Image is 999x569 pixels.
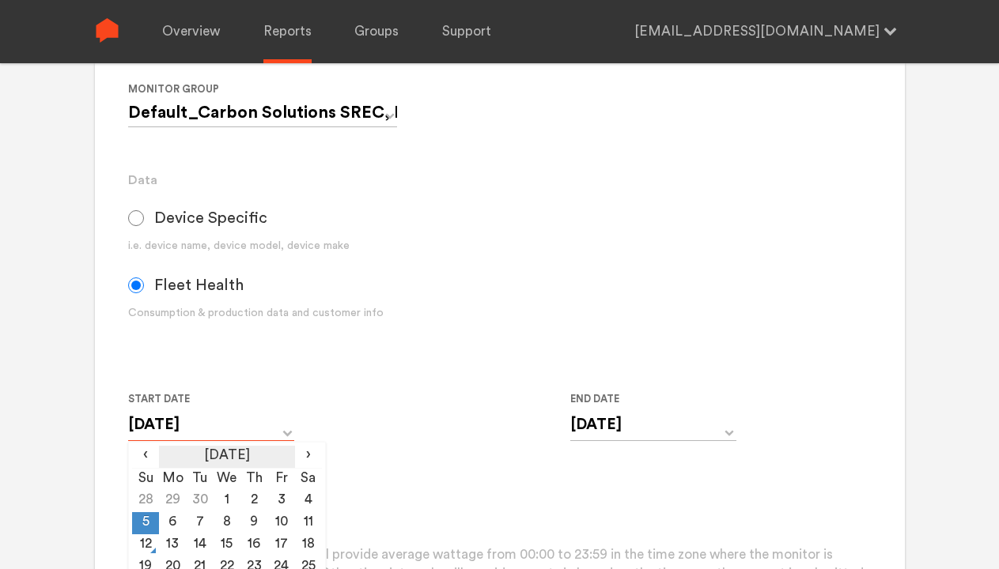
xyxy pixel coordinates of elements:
[187,468,214,490] th: Tu
[132,512,159,534] td: 5
[128,210,144,226] input: Device Specific
[132,490,159,512] td: 28
[128,171,871,190] h3: Data
[267,490,294,512] td: 3
[267,468,294,490] th: Fr
[240,468,267,490] th: Th
[295,512,322,534] td: 11
[240,512,267,534] td: 9
[295,534,322,556] td: 18
[240,490,267,512] td: 2
[154,276,244,295] span: Fleet Health
[214,512,240,534] td: 8
[132,468,159,490] th: Su
[214,468,240,490] th: We
[159,512,186,534] td: 6
[132,446,159,465] span: ‹
[95,18,119,43] img: Sense Logo
[128,305,804,322] div: Consumption & production data and customer info
[214,534,240,556] td: 15
[128,390,282,409] label: Start Date
[128,80,403,99] label: Monitor Group
[187,512,214,534] td: 7
[187,490,214,512] td: 30
[128,277,144,293] input: Fleet Health
[295,468,322,490] th: Sa
[295,490,322,512] td: 4
[159,468,186,490] th: Mo
[570,390,724,409] label: End Date
[295,446,322,465] span: ›
[154,209,267,228] span: Device Specific
[214,490,240,512] td: 1
[159,490,186,512] td: 29
[128,238,804,254] div: i.e. device name, device model, device make
[159,446,294,468] th: [DATE]
[187,534,214,556] td: 14
[267,534,294,556] td: 17
[132,534,159,556] td: 12
[267,512,294,534] td: 10
[240,534,267,556] td: 16
[159,534,186,556] td: 13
